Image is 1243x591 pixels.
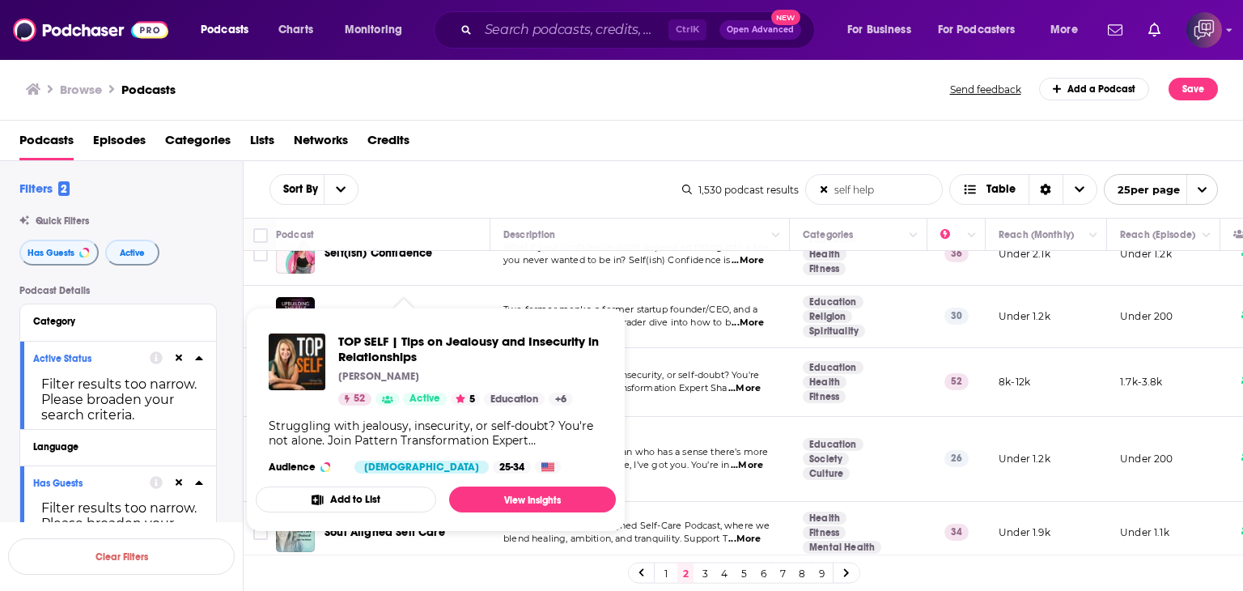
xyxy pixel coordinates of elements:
[503,446,768,457] span: Welcome. If you’re a woman who has a sense there’s more
[325,246,432,260] span: Self(ish) Confidence
[803,526,846,539] a: Fitness
[33,473,150,493] button: Has Guests
[449,11,830,49] div: Search podcasts, credits, & more...
[449,487,616,512] a: View Insights
[8,538,235,575] button: Clear Filters
[294,127,348,160] a: Networks
[904,226,923,245] button: Column Actions
[999,309,1050,323] p: Under 1.2k
[1101,16,1129,44] a: Show notifications dropdown
[1050,19,1078,41] span: More
[338,393,371,406] a: 52
[503,304,757,315] span: Two former monks, a former startup founder/CEO, and a
[354,461,489,474] div: [DEMOGRAPHIC_DATA]
[165,127,231,160] span: Categories
[938,19,1016,41] span: For Podcasters
[503,369,759,381] span: Struggling with jealousy, insecurity, or self-doubt? You're
[803,361,863,374] a: Education
[250,127,274,160] span: Lists
[33,348,150,368] button: Active Status
[658,563,674,583] a: 1
[324,175,358,204] button: open menu
[276,235,315,274] img: Self(ish) Confidence
[121,82,176,97] a: Podcasts
[58,181,70,196] span: 2
[732,254,764,267] span: ...More
[33,500,203,546] div: Filter results too narrow. Please broaden your search criteria.
[478,17,668,43] input: Search podcasts, credits, & more...
[803,310,852,323] a: Religion
[1039,17,1098,43] button: open menu
[803,438,863,451] a: Education
[354,391,365,407] span: 52
[105,240,159,266] button: Active
[345,19,402,41] span: Monitoring
[1197,226,1216,245] button: Column Actions
[803,390,846,403] a: Fitness
[276,297,315,336] img: Upbuilding The Self
[549,393,573,406] a: +6
[120,249,145,257] span: Active
[33,376,203,423] div: Filter results too narrow. Please broaden your search criteria.
[719,20,801,40] button: Open AdvancedNew
[728,382,761,395] span: ...More
[270,184,324,195] button: open menu
[19,240,99,266] button: Has Guests
[803,453,849,466] a: Society
[803,467,850,480] a: Culture
[269,461,342,474] h3: Audience
[999,452,1050,466] p: Under 1.2k
[944,308,969,324] p: 30
[325,245,432,261] a: Self(ish) Confidence
[33,311,203,331] button: Category
[33,316,193,327] div: Category
[847,19,911,41] span: For Business
[803,225,853,244] div: Categories
[944,373,969,389] p: 52
[269,334,325,390] img: TOP SELF | Tips on Jealousy and Insecurity in Relationships
[278,19,313,41] span: Charts
[60,82,102,97] h3: Browse
[727,26,794,34] span: Open Advanced
[999,247,1050,261] p: Under 2.1k
[1120,375,1163,389] p: 1.7k-3.8k
[503,520,770,531] span: Welcome to the Soul Aligned Self-Care Podcast, where we
[731,459,763,472] span: ...More
[403,393,447,406] a: Active
[1120,247,1172,261] p: Under 1.2k
[668,19,706,40] span: Ctrl K
[1186,12,1222,48] span: Logged in as corioliscompany
[794,563,810,583] a: 8
[732,317,764,330] span: ...More
[736,563,752,583] a: 5
[677,563,694,583] a: 2
[1142,16,1167,44] a: Show notifications dropdown
[1105,177,1180,202] span: 25 per page
[33,436,203,457] button: Language
[338,334,603,364] a: TOP SELF | Tips on Jealousy and Insecurity in Relationships
[836,17,931,43] button: open menu
[189,17,269,43] button: open menu
[774,563,791,583] a: 7
[1120,225,1195,244] div: Reach (Episode)
[503,533,728,544] span: blend healing, ambition, and tranquility. Support T
[201,19,248,41] span: Podcasts
[728,533,761,546] span: ...More
[493,461,531,474] div: 25-34
[813,563,829,583] a: 9
[367,127,409,160] a: Credits
[716,563,732,583] a: 4
[944,450,969,466] p: 26
[944,524,969,540] p: 34
[93,127,146,160] span: Episodes
[803,376,846,389] a: Health
[503,317,731,328] span: former equity derivatives trader dive into how to b
[256,487,436,512] button: Add to List
[1104,174,1218,205] button: open menu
